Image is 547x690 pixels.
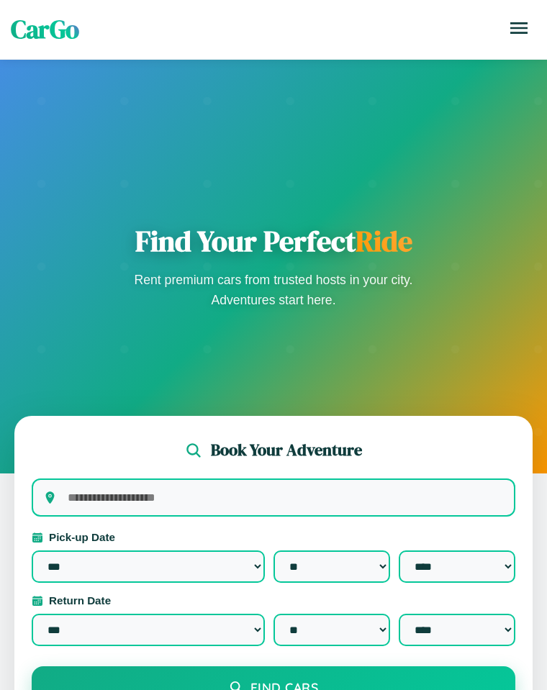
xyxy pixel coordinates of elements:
span: CarGo [11,12,79,47]
h2: Book Your Adventure [211,439,362,461]
label: Pick-up Date [32,531,515,543]
label: Return Date [32,594,515,607]
span: Ride [356,222,412,260]
p: Rent premium cars from trusted hosts in your city. Adventures start here. [130,270,417,310]
h1: Find Your Perfect [130,224,417,258]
